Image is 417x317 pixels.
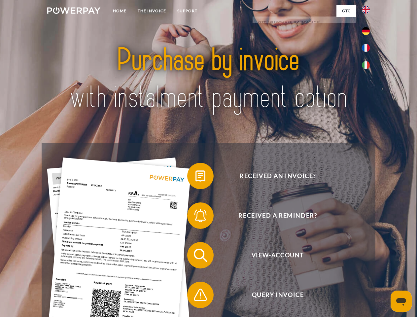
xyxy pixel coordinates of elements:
[47,7,100,14] img: logo-powerpay-white.svg
[107,5,132,17] a: Home
[362,6,370,14] img: en
[63,32,354,126] img: title-powerpay_en.svg
[197,202,359,229] span: Received a reminder?
[187,242,359,268] button: View-Account
[192,287,209,303] img: qb_warning.svg
[187,282,359,308] button: Query Invoice
[391,291,412,312] iframe: Button to launch messaging window
[192,207,209,224] img: qb_bell.svg
[336,5,356,17] a: GTC
[253,17,356,28] a: GTC (Purchase by invoice)
[187,202,359,229] button: Received a reminder?
[197,242,359,268] span: View-Account
[192,247,209,264] img: qb_search.svg
[172,5,203,17] a: Support
[362,27,370,35] img: de
[197,282,359,308] span: Query Invoice
[132,5,172,17] a: THE INVOICE
[362,61,370,69] img: it
[197,163,359,189] span: Received an invoice?
[187,163,359,189] button: Received an invoice?
[192,168,209,184] img: qb_bill.svg
[362,44,370,52] img: fr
